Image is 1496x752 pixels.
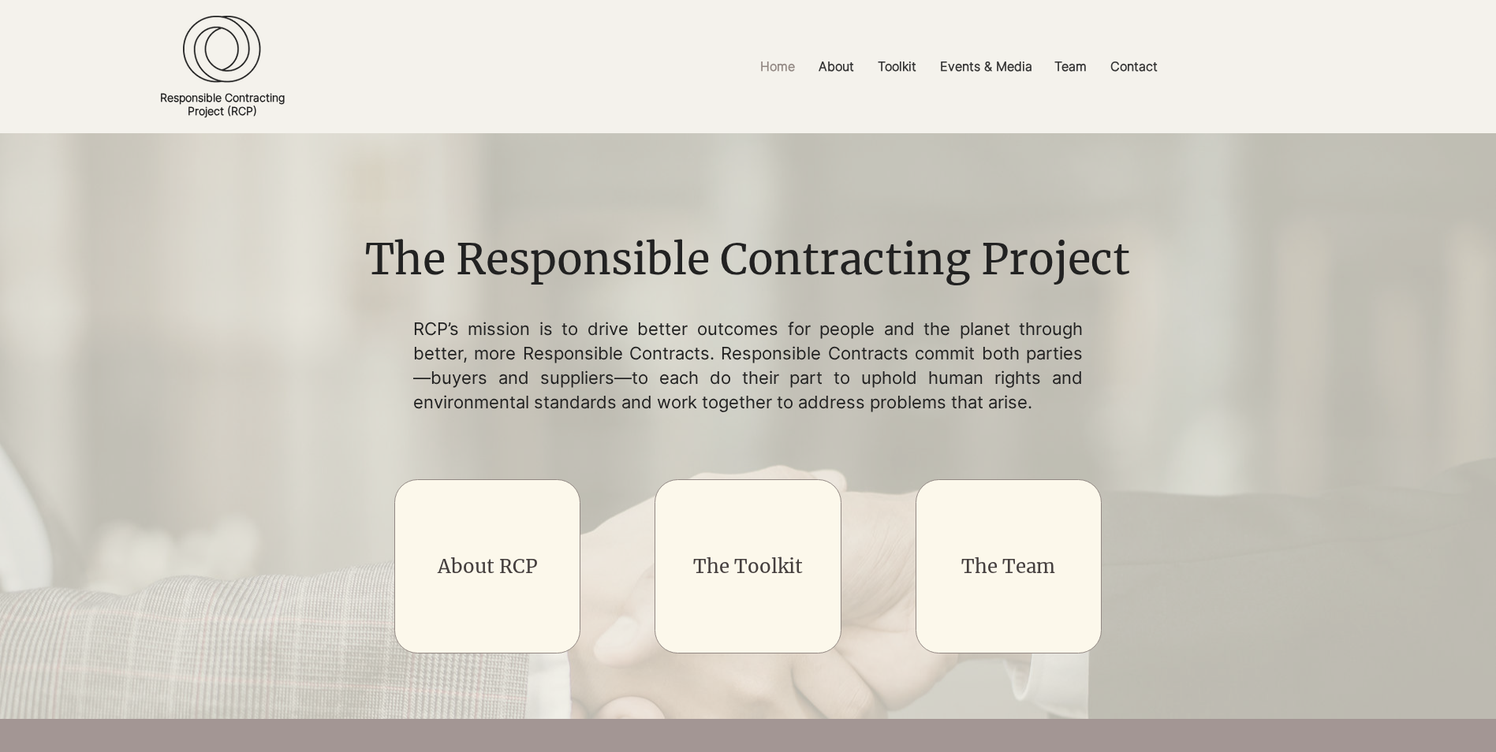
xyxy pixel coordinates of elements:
a: The Team [961,554,1055,579]
p: Toolkit [870,49,924,84]
a: Events & Media [928,49,1043,84]
nav: Site [558,49,1359,84]
p: About [811,49,862,84]
p: RCP’s mission is to drive better outcomes for people and the planet through better, more Responsi... [413,317,1084,414]
p: Home [752,49,803,84]
a: Team [1043,49,1099,84]
a: About [807,49,866,84]
p: Events & Media [932,49,1040,84]
a: Responsible ContractingProject (RCP) [160,91,285,117]
a: Home [748,49,807,84]
a: The Toolkit [693,554,803,579]
p: Team [1046,49,1095,84]
h1: The Responsible Contracting Project [353,230,1141,290]
a: Contact [1099,49,1170,84]
p: Contact [1102,49,1166,84]
a: Toolkit [866,49,928,84]
a: About RCP [438,554,538,579]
